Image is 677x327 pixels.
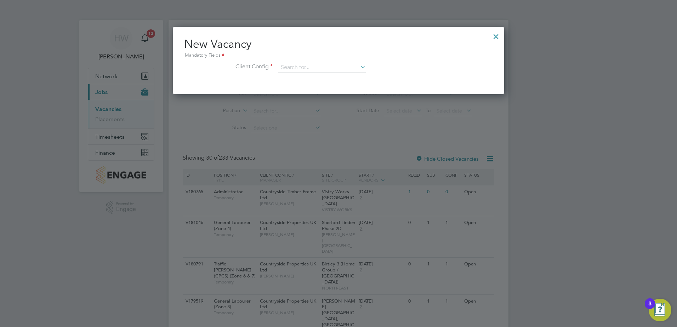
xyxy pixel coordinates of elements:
[278,62,366,73] input: Search for...
[649,299,671,321] button: Open Resource Center, 3 new notifications
[184,37,493,59] h2: New Vacancy
[184,63,273,70] label: Client Config
[648,304,652,313] div: 3
[184,52,493,59] div: Mandatory Fields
